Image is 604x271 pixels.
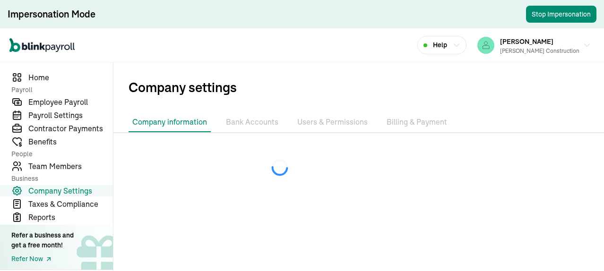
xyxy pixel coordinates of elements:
div: Refer a business and get a free month! [11,230,74,250]
span: Reports [28,212,113,223]
div: Impersonation Mode [8,8,95,21]
li: Billing & Payment [383,112,451,132]
span: Benefits [28,136,113,147]
span: Contractor Payments [28,123,113,134]
span: Company settings [129,77,604,97]
span: Employee Payroll [28,96,113,108]
span: Business [11,174,107,183]
button: Help [417,36,466,54]
span: Taxes & Compliance [28,198,113,210]
span: Home [28,72,113,83]
span: People [11,149,107,159]
iframe: Chat Widget [447,169,604,271]
nav: Global [9,32,75,59]
li: Company information [129,112,211,132]
li: Users & Permissions [293,112,371,132]
span: Payroll Settings [28,110,113,121]
button: Stop Impersonation [526,6,596,23]
span: Team Members [28,161,113,172]
span: Help [433,40,447,50]
span: Company Settings [28,185,113,196]
span: [PERSON_NAME] [500,37,553,46]
button: [PERSON_NAME][PERSON_NAME] Construction [474,34,595,57]
a: Refer Now [11,254,74,264]
li: Bank Accounts [222,112,282,132]
div: [PERSON_NAME] Construction [500,47,579,55]
span: Payroll [11,85,107,94]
